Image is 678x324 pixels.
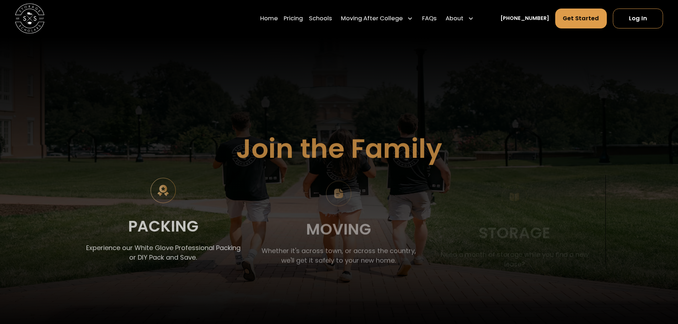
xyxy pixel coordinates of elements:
[422,8,437,29] a: FAQs
[309,8,332,29] a: Schools
[446,14,463,23] div: About
[479,221,550,245] div: Storage
[500,15,549,22] a: [PHONE_NUMBER]
[15,4,44,33] a: home
[236,134,442,163] h1: Join the Family
[443,8,477,29] div: About
[260,8,278,29] a: Home
[436,250,594,269] p: Need a month of storage while you find a new lease?
[284,8,303,29] a: Pricing
[341,14,403,23] div: Moving After College
[15,4,44,33] img: Storage Scholars main logo
[128,214,199,239] div: Packing
[260,246,418,265] p: Whether it's across town, or across the country, we'll get it safely to your new home.
[613,9,663,28] a: Log In
[84,243,242,262] p: Experience our White Glove Professional Packing or DIY Pack and Save.
[555,9,607,28] a: Get Started
[338,8,416,29] div: Moving After College
[306,217,372,242] div: Moving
